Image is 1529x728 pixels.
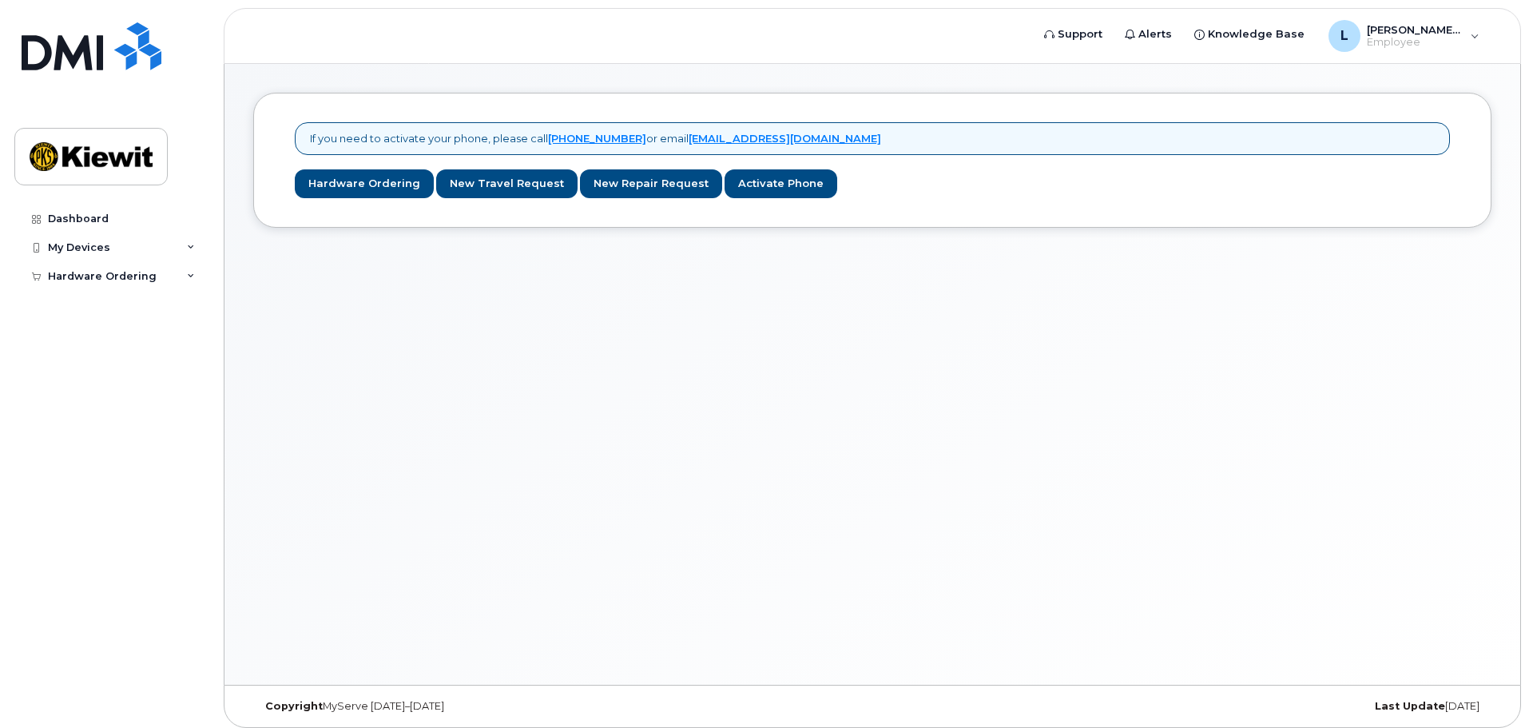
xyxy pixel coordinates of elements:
[265,700,323,712] strong: Copyright
[580,169,722,199] a: New Repair Request
[253,700,666,713] div: MyServe [DATE]–[DATE]
[689,132,881,145] a: [EMAIL_ADDRESS][DOMAIN_NAME]
[436,169,578,199] a: New Travel Request
[725,169,837,199] a: Activate Phone
[1078,700,1491,713] div: [DATE]
[548,132,646,145] a: [PHONE_NUMBER]
[1375,700,1445,712] strong: Last Update
[310,131,881,146] p: If you need to activate your phone, please call or email
[295,169,434,199] a: Hardware Ordering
